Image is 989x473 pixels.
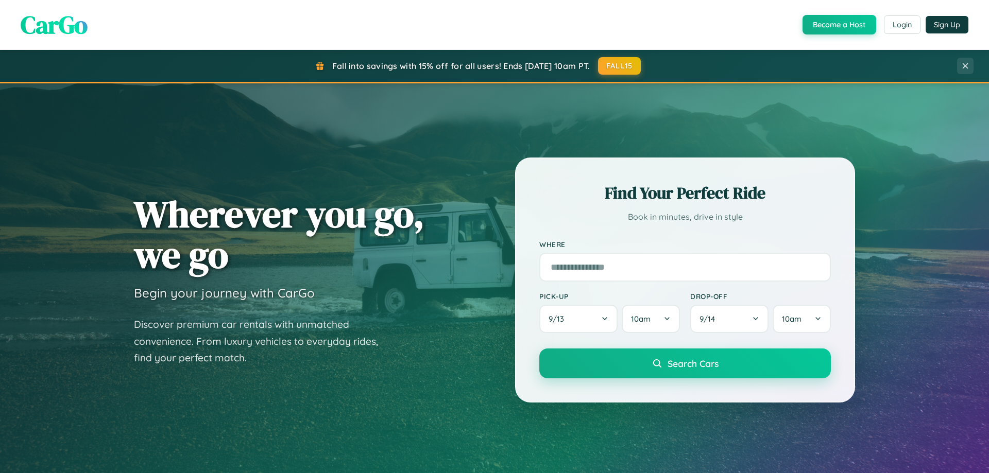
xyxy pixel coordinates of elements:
[690,305,769,333] button: 9/14
[134,316,391,366] p: Discover premium car rentals with unmatched convenience. From luxury vehicles to everyday rides, ...
[332,61,590,71] span: Fall into savings with 15% off for all users! Ends [DATE] 10am PT.
[668,358,719,369] span: Search Cars
[690,292,831,301] label: Drop-off
[539,305,618,333] button: 9/13
[700,314,720,324] span: 9 / 14
[622,305,680,333] button: 10am
[803,15,876,34] button: Become a Host
[926,16,968,33] button: Sign Up
[782,314,802,324] span: 10am
[631,314,651,324] span: 10am
[539,182,831,204] h2: Find Your Perfect Ride
[134,285,315,301] h3: Begin your journey with CarGo
[539,240,831,249] label: Where
[539,348,831,378] button: Search Cars
[598,57,641,75] button: FALL15
[549,314,569,324] span: 9 / 13
[773,305,831,333] button: 10am
[21,8,88,42] span: CarGo
[884,15,920,34] button: Login
[539,209,831,224] p: Book in minutes, drive in style
[539,292,680,301] label: Pick-up
[134,194,424,275] h1: Wherever you go, we go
